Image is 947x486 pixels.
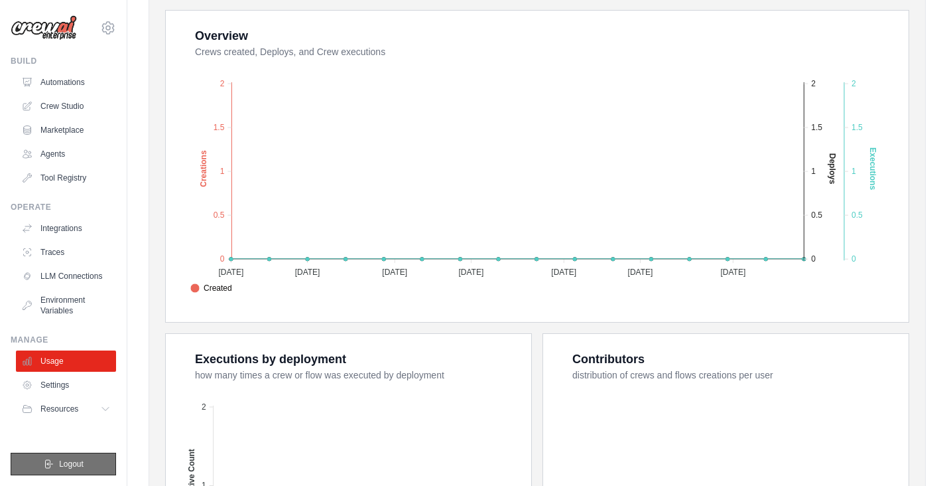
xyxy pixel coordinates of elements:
text: Creations [199,150,208,187]
tspan: [DATE] [382,268,407,277]
a: Tool Registry [16,167,116,189]
a: Agents [16,143,116,165]
div: Executions by deployment [195,350,346,368]
tspan: [DATE] [458,268,483,277]
tspan: 2 [202,402,206,412]
tspan: 1 [220,167,225,176]
tspan: 1 [811,167,816,176]
dt: Crews created, Deploys, and Crew executions [195,45,893,58]
img: Logo [11,15,77,40]
tspan: [DATE] [218,268,243,277]
dt: distribution of crews and flows creations per user [572,368,893,382]
dt: how many times a crew or flow was executed by deployment [195,368,515,382]
span: Logout [59,459,84,469]
tspan: 2 [811,79,816,88]
tspan: 1.5 [811,123,822,132]
a: Traces [16,242,116,263]
div: Overview [195,27,248,45]
tspan: [DATE] [720,268,745,277]
div: Manage [11,335,116,345]
tspan: [DATE] [551,268,576,277]
tspan: 0 [852,254,856,264]
div: Operate [11,202,116,212]
span: Created [190,282,232,294]
a: Crew Studio [16,96,116,117]
a: Integrations [16,218,116,239]
div: Contributors [572,350,645,368]
a: Usage [16,351,116,372]
span: Resources [40,404,78,414]
tspan: 0.5 [811,210,822,220]
tspan: 0 [811,254,816,264]
tspan: 0 [220,254,225,264]
button: Resources [16,398,116,420]
a: LLM Connections [16,266,116,287]
a: Automations [16,72,116,93]
tspan: [DATE] [295,268,320,277]
tspan: 0.5 [214,210,225,220]
a: Marketplace [16,120,116,141]
tspan: 0.5 [852,210,863,220]
tspan: 2 [220,79,225,88]
a: Settings [16,374,116,396]
tspan: 1.5 [214,123,225,132]
text: Executions [868,147,877,190]
div: Build [11,56,116,66]
tspan: 2 [852,79,856,88]
button: Logout [11,453,116,475]
tspan: 1 [852,167,856,176]
tspan: [DATE] [628,268,653,277]
a: Environment Variables [16,289,116,321]
text: Deploys [828,153,837,185]
tspan: 1.5 [852,123,863,132]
